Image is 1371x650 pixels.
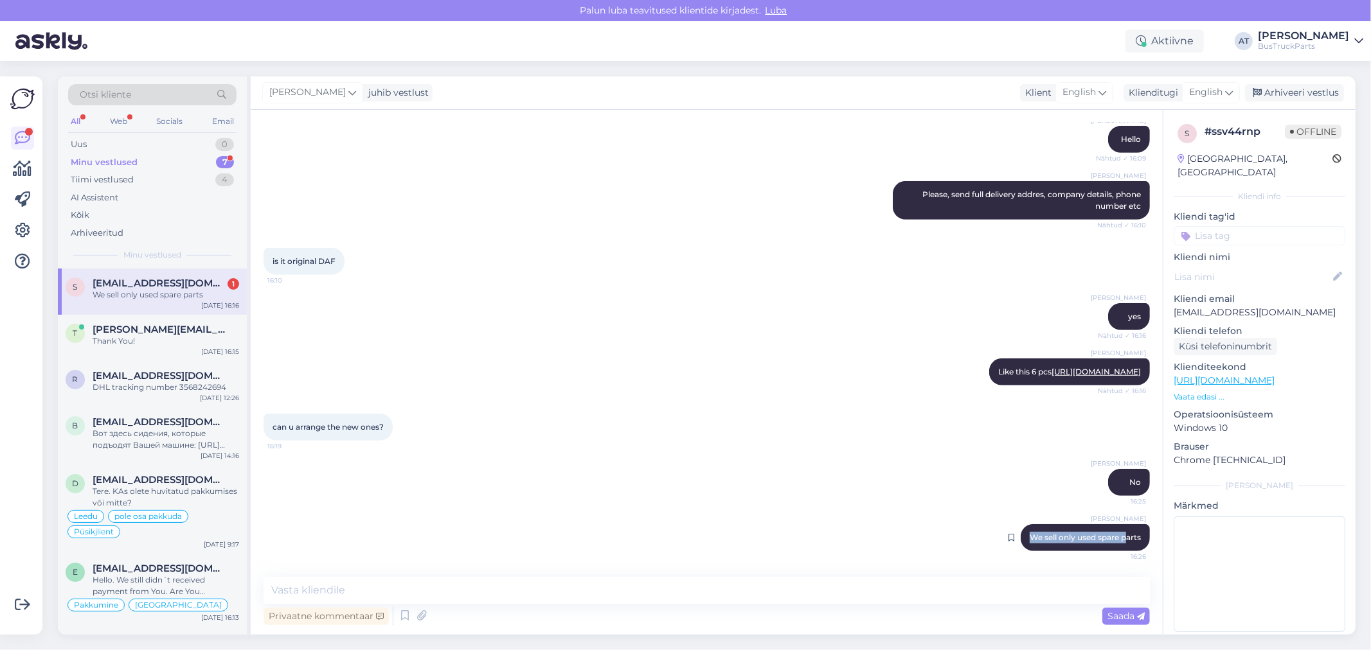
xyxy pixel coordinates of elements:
[1174,360,1345,374] p: Klienditeekond
[71,156,138,169] div: Minu vestlused
[267,441,316,451] span: 16:19
[1107,610,1145,622] span: Saada
[93,289,239,301] div: We sell only used spare parts
[1098,496,1146,506] span: 16:25
[1174,306,1345,319] p: [EMAIL_ADDRESS][DOMAIN_NAME]
[93,474,226,486] span: dalys@techtransa.lt
[1174,324,1345,338] p: Kliendi telefon
[114,513,182,520] span: pole osa pakkuda
[273,256,336,266] span: is it original DAF
[73,421,78,430] span: b
[1174,250,1345,264] p: Kliendi nimi
[1020,86,1052,100] div: Klient
[74,601,118,609] span: Pakkumine
[1245,84,1344,101] div: Arhiveeri vestlus
[228,278,239,290] div: 1
[1174,408,1345,421] p: Operatsioonisüsteem
[1129,477,1141,487] span: No
[71,173,134,186] div: Tiimi vestlused
[1174,421,1345,435] p: Windows 10
[1258,31,1363,51] a: [PERSON_NAME]BusTruckParts
[93,277,226,289] span: shabeerhamza555@gmail.com
[264,608,389,625] div: Privaatne kommentaar
[80,88,131,101] span: Otsi kliente
[123,249,181,261] span: Minu vestlused
[93,563,226,574] span: eduardoedilaura@gmail.com
[68,113,83,130] div: All
[1174,391,1345,403] p: Vaata edasi ...
[215,173,234,186] div: 4
[215,138,234,151] div: 0
[1185,128,1190,138] span: s
[216,156,234,169] div: 7
[269,85,346,100] span: [PERSON_NAME]
[1178,152,1332,179] div: [GEOGRAPHIC_DATA], [GEOGRAPHIC_DATA]
[762,4,791,16] span: Luba
[1091,171,1146,180] span: [PERSON_NAME]
[1097,220,1146,230] span: Nähtud ✓ 16:10
[1098,331,1146,340] span: Nähtud ✓ 16:16
[1174,440,1345,453] p: Brauser
[1174,480,1345,491] div: [PERSON_NAME]
[1285,125,1341,139] span: Offline
[135,601,222,609] span: [GEOGRAPHIC_DATA]
[363,86,429,100] div: juhib vestlust
[93,428,239,451] div: Вот здесь сидения, которые подъодят Вашей машине: [URL][DOMAIN_NAME]
[93,324,226,335] span: t.barabas@btexpress.hu
[201,613,239,622] div: [DATE] 16:13
[1189,85,1223,100] span: English
[93,416,226,428] span: barvinok2404@gmail.com
[74,528,114,536] span: Püsikjlient
[1091,459,1146,468] span: [PERSON_NAME]
[1128,312,1141,321] span: yes
[107,113,130,130] div: Web
[1052,367,1141,376] a: [URL][DOMAIN_NAME]
[998,367,1141,376] span: Like this 6 pcs
[93,335,239,347] div: Thank You!
[1125,30,1204,53] div: Aktiivne
[154,113,185,130] div: Socials
[1174,292,1345,306] p: Kliendi email
[204,540,239,549] div: [DATE] 9:17
[201,347,239,356] div: [DATE] 16:15
[1174,226,1345,245] input: Lisa tag
[74,513,98,520] span: Leedu
[1174,210,1345,224] p: Kliendi tag'id
[1174,338,1277,355] div: Küsi telefoninumbrit
[93,382,239,393] div: DHL tracking number 3568242694
[93,574,239,597] div: Hello. We still didn´t received payment from You. Are You interested in this order?
[267,276,316,285] span: 16:10
[73,282,78,292] span: s
[1174,270,1331,284] input: Lisa nimi
[1258,41,1349,51] div: BusTruckParts
[200,393,239,403] div: [DATE] 12:26
[1091,348,1146,358] span: [PERSON_NAME]
[1124,86,1178,100] div: Klienditugi
[73,567,78,577] span: e
[71,227,123,240] div: Arhiveeritud
[93,486,239,509] div: Tere. KAs olete huvitatud pakkumises või mitte?
[1174,374,1275,386] a: [URL][DOMAIN_NAME]
[71,209,89,222] div: Kõik
[1091,293,1146,303] span: [PERSON_NAME]
[73,374,78,384] span: r
[72,479,78,488] span: d
[1174,499,1345,513] p: Märkmed
[273,422,384,432] span: can u arrange the new ones?
[1062,85,1096,100] span: English
[1098,552,1146,561] span: 16:26
[1174,191,1345,202] div: Kliendi info
[210,113,237,130] div: Email
[201,301,239,310] div: [DATE] 16:16
[1235,32,1253,50] div: AT
[10,87,35,111] img: Askly Logo
[1096,154,1146,163] span: Nähtud ✓ 16:09
[1174,453,1345,467] p: Chrome [TECHNICAL_ID]
[71,138,87,151] div: Uus
[1205,124,1285,139] div: # ssv44rnp
[71,191,118,204] div: AI Assistent
[93,370,226,382] span: romlaboy@gmail.com
[201,451,239,461] div: [DATE] 14:16
[1098,386,1146,396] span: Nähtud ✓ 16:16
[73,328,78,338] span: t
